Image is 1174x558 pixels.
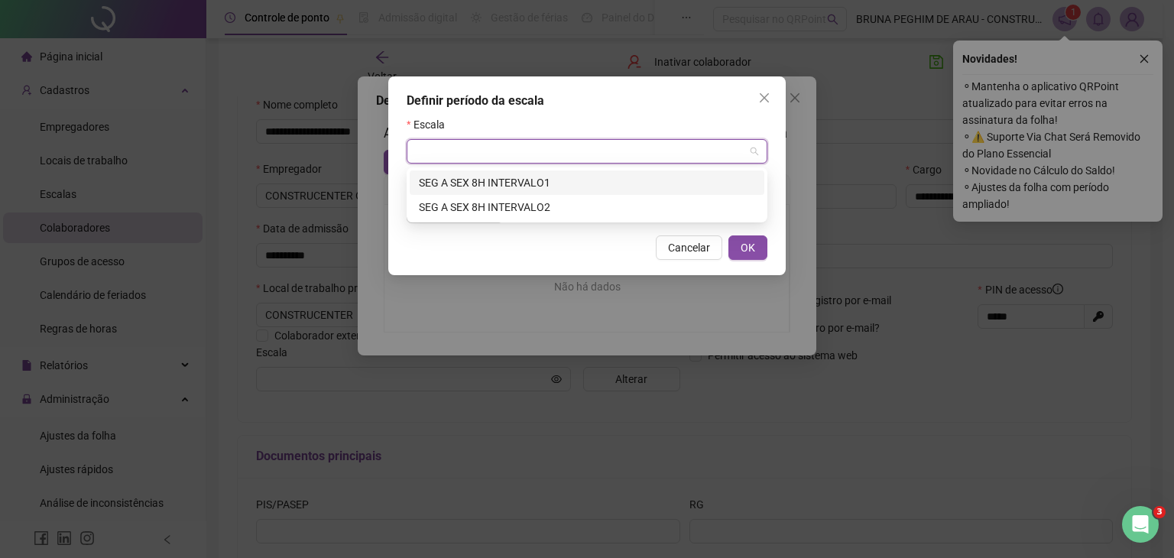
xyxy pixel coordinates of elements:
[407,116,455,133] label: Escala
[758,92,770,104] span: close
[410,170,764,195] div: SEG A SEX 8H INTERVALO1
[410,195,764,219] div: SEG A SEX 8H INTERVALO2
[1122,506,1159,543] iframe: Intercom live chat
[419,174,755,191] div: SEG A SEX 8H INTERVALO1
[752,86,777,110] button: Close
[741,239,755,256] span: OK
[668,239,710,256] span: Cancelar
[1153,506,1166,518] span: 3
[728,235,767,260] button: OK
[656,235,722,260] button: Cancelar
[407,92,767,110] div: Definir período da escala
[419,199,755,216] div: SEG A SEX 8H INTERVALO2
